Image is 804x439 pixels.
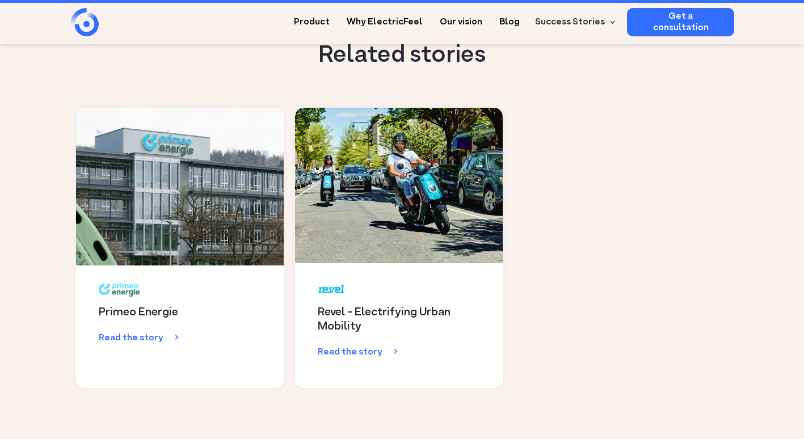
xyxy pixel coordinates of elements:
h1: Related stories [170,43,634,69]
a: Product [294,8,330,29]
img: Arrow Right [394,349,398,354]
input: Submit [43,45,98,66]
h2: Revel - Electrifying Urban Mobility [318,306,486,334]
div: Success Stories [528,8,618,36]
div: Success Stories [535,15,605,29]
div: Read the story [318,347,394,358]
a: Why ElectricFeel [347,8,423,29]
h2: Primeo Energie [99,306,178,320]
a: Our vision [440,8,482,29]
div: Read the story [99,332,175,344]
a: Blog [499,8,520,29]
a: Primeo Energie [99,306,178,328]
iframe: Chatbot [729,364,788,423]
a: Get a consultation [627,8,734,36]
img: Arrow Right [175,335,179,340]
a: Revel - Electrifying Urban Mobility [318,306,486,343]
a: home [70,8,161,36]
a: Read the story [99,328,179,345]
a: Read the story [318,343,398,360]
